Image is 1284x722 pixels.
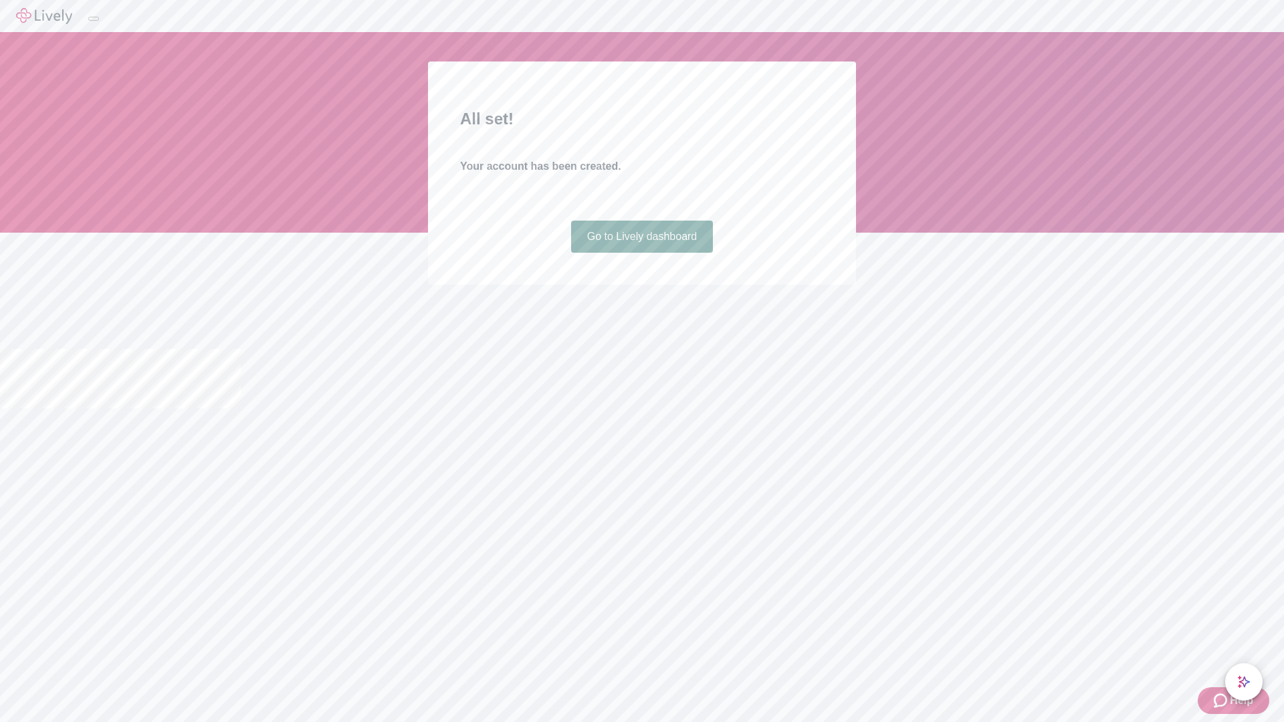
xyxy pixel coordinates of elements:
[16,8,72,24] img: Lively
[571,221,714,253] a: Go to Lively dashboard
[1214,693,1230,709] svg: Zendesk support icon
[1225,663,1263,701] button: chat
[1230,693,1253,709] span: Help
[88,17,99,21] button: Log out
[460,107,824,131] h2: All set!
[1198,687,1269,714] button: Zendesk support iconHelp
[460,158,824,174] h4: Your account has been created.
[1237,675,1251,689] svg: Lively AI Assistant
